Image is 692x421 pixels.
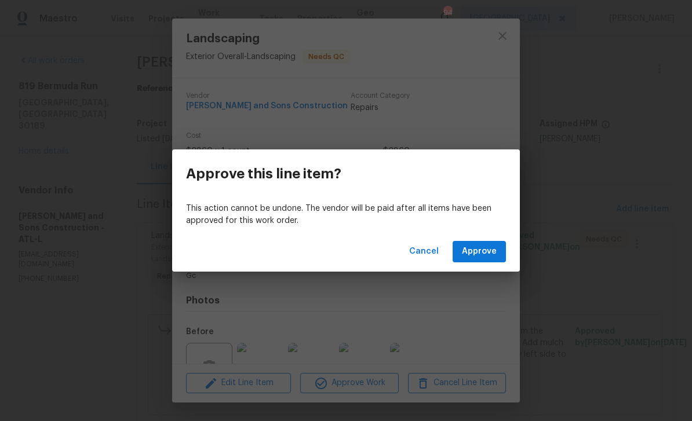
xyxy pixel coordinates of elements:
[453,241,506,262] button: Approve
[409,244,439,259] span: Cancel
[405,241,443,262] button: Cancel
[186,203,506,227] p: This action cannot be undone. The vendor will be paid after all items have been approved for this...
[462,244,497,259] span: Approve
[186,166,341,182] h3: Approve this line item?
